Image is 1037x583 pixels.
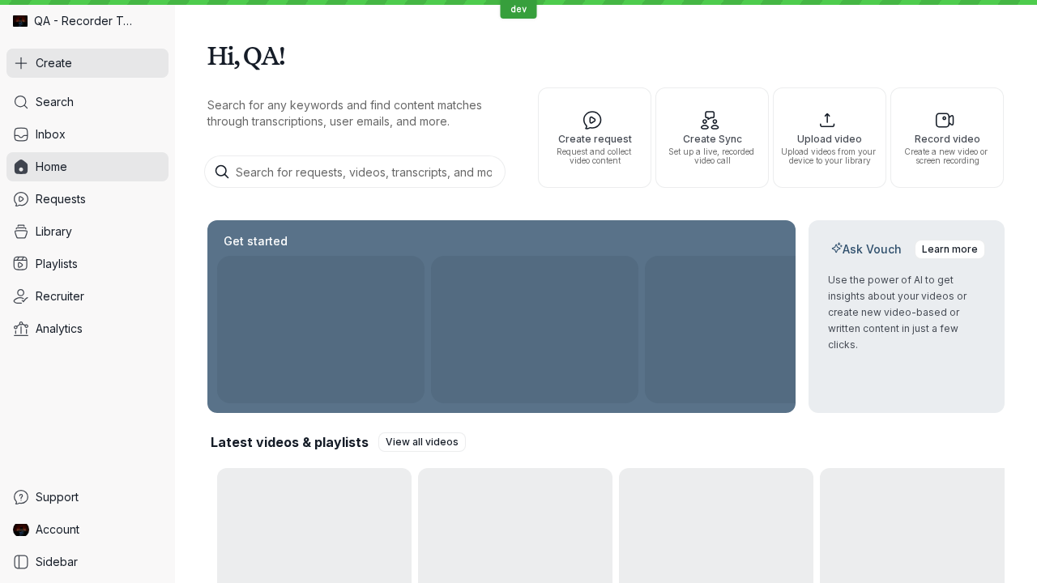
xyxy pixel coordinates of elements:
[655,87,769,188] button: Create SyncSet up a live, recorded video call
[207,97,509,130] p: Search for any keywords and find content matches through transcriptions, user emails, and more.
[6,152,169,181] a: Home
[36,321,83,337] span: Analytics
[922,241,978,257] span: Learn more
[204,155,506,188] input: Search for requests, videos, transcripts, and more...
[780,134,879,144] span: Upload video
[915,240,985,259] a: Learn more
[6,282,169,311] a: Recruiter
[36,489,79,505] span: Support
[828,241,905,257] h2: Ask Vouch
[36,94,74,110] span: Search
[6,185,169,214] a: Requests
[34,13,138,29] span: QA - Recorder Testing
[36,554,78,570] span: Sidebar
[663,134,762,144] span: Create Sync
[538,87,651,188] button: Create requestRequest and collect video content
[13,521,29,538] img: QA Dev Recorder avatar
[545,134,644,144] span: Create request
[13,14,28,28] img: QA - Recorder Testing avatar
[386,434,459,450] span: View all videos
[890,87,1004,188] button: Record videoCreate a new video or screen recording
[36,521,79,538] span: Account
[6,6,169,36] div: QA - Recorder Testing
[6,217,169,246] a: Library
[773,87,886,188] button: Upload videoUpload videos from your device to your library
[220,233,291,249] h2: Get started
[828,272,985,353] p: Use the power of AI to get insights about your videos or create new video-based or written conten...
[378,432,466,452] a: View all videos
[36,159,67,175] span: Home
[6,314,169,343] a: Analytics
[36,191,86,207] span: Requests
[36,223,72,240] span: Library
[6,249,169,279] a: Playlists
[780,147,879,165] span: Upload videos from your device to your library
[898,147,996,165] span: Create a new video or screen recording
[6,49,169,78] button: Create
[6,87,169,117] a: Search
[211,433,369,451] h2: Latest videos & playlists
[6,120,169,149] a: Inbox
[207,32,1005,78] h1: Hi, QA!
[6,483,169,512] a: Support
[6,547,169,577] a: Sidebar
[6,515,169,544] a: QA Dev Recorder avatarAccount
[545,147,644,165] span: Request and collect video content
[36,256,78,272] span: Playlists
[36,55,72,71] span: Create
[898,134,996,144] span: Record video
[36,288,84,304] span: Recruiter
[36,126,66,143] span: Inbox
[663,147,762,165] span: Set up a live, recorded video call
